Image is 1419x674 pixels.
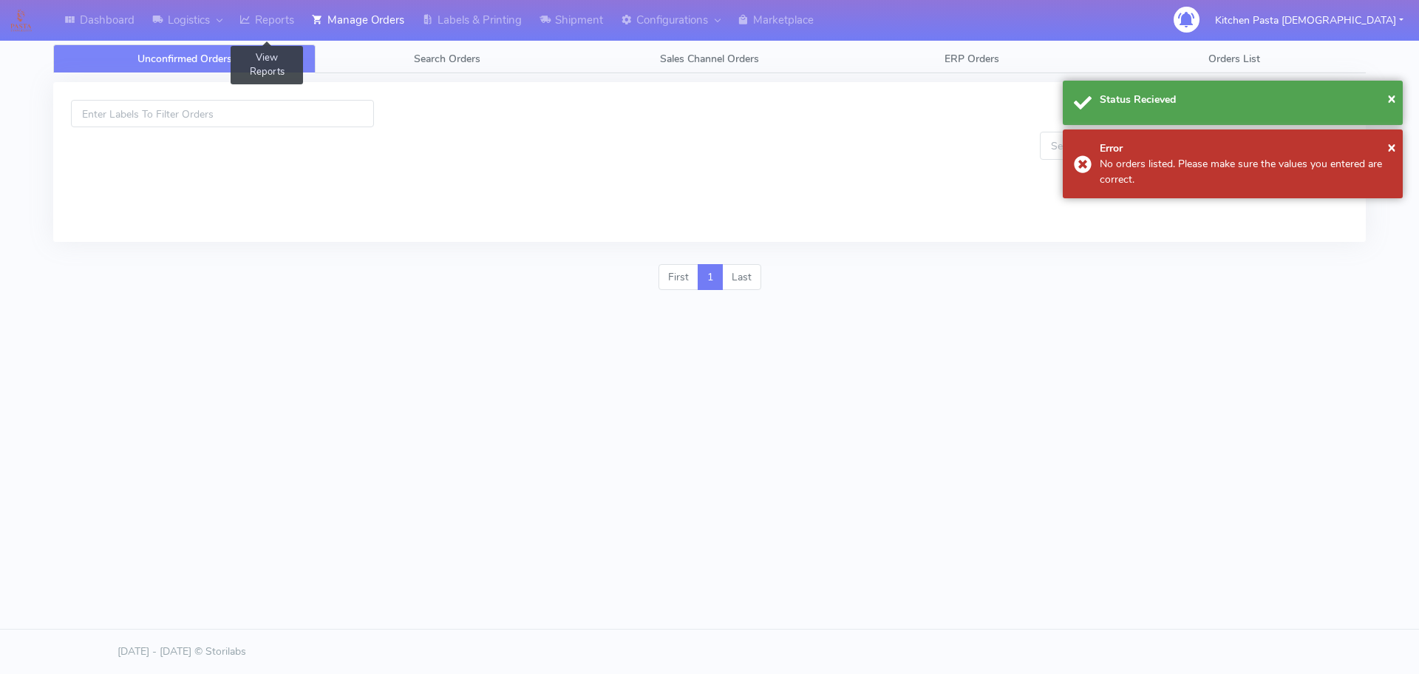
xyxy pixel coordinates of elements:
input: Search [1040,132,1310,159]
span: Search Orders [414,52,480,66]
span: ERP Orders [945,52,999,66]
span: × [1387,137,1396,157]
div: Status Recieved [1100,92,1392,107]
a: 1 [698,264,723,291]
span: Orders List [1208,52,1260,66]
span: Unconfirmed Orders [137,52,232,66]
button: Kitchen Pasta [DEMOGRAPHIC_DATA] [1204,5,1415,36]
button: Close [1387,87,1396,109]
input: Enter Labels To Filter Orders [71,100,374,127]
button: Close [1387,136,1396,158]
span: × [1387,88,1396,108]
div: Error [1100,141,1392,156]
span: Sales Channel Orders [660,52,759,66]
div: No orders listed. Please make sure the values you entered are correct. [1100,156,1392,187]
ul: Tabs [53,44,1366,73]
